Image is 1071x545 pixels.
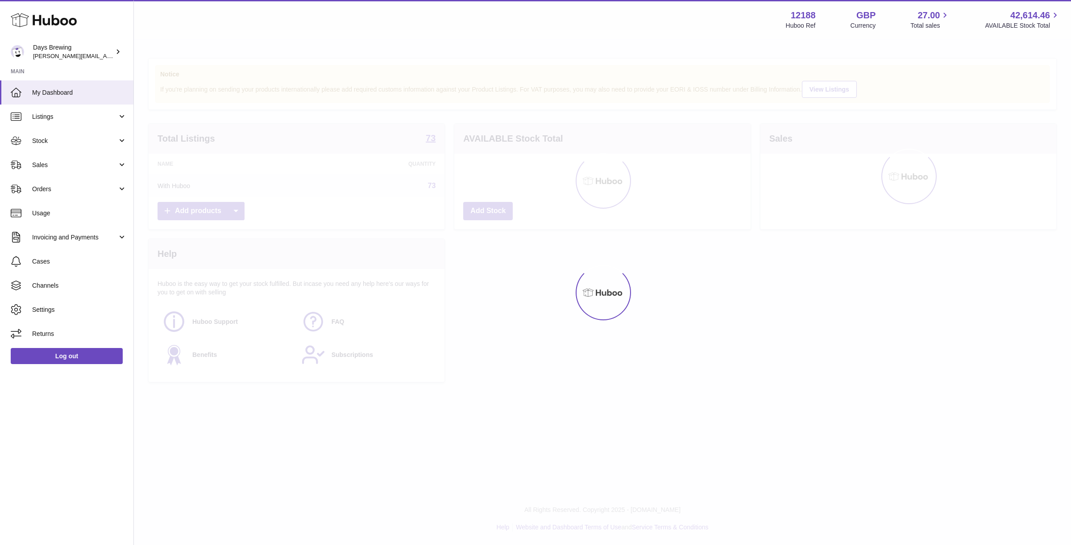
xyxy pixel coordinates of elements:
strong: 12188 [791,9,816,21]
span: Invoicing and Payments [32,233,117,242]
span: Listings [32,113,117,121]
span: [PERSON_NAME][EMAIL_ADDRESS][DOMAIN_NAME] [33,52,179,59]
a: Log out [11,348,123,364]
span: Total sales [910,21,950,30]
span: Usage [32,209,127,218]
a: 27.00 Total sales [910,9,950,30]
div: Currency [851,21,876,30]
span: AVAILABLE Stock Total [985,21,1060,30]
span: Cases [32,257,127,266]
span: 42,614.46 [1010,9,1050,21]
span: Settings [32,306,127,314]
div: Days Brewing [33,43,113,60]
div: Huboo Ref [786,21,816,30]
strong: GBP [856,9,876,21]
span: Orders [32,185,117,193]
img: greg@daysbrewing.com [11,45,24,59]
span: Sales [32,161,117,169]
span: Channels [32,281,127,290]
span: My Dashboard [32,88,127,97]
a: 42,614.46 AVAILABLE Stock Total [985,9,1060,30]
span: 27.00 [917,9,940,21]
span: Returns [32,330,127,338]
span: Stock [32,137,117,145]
